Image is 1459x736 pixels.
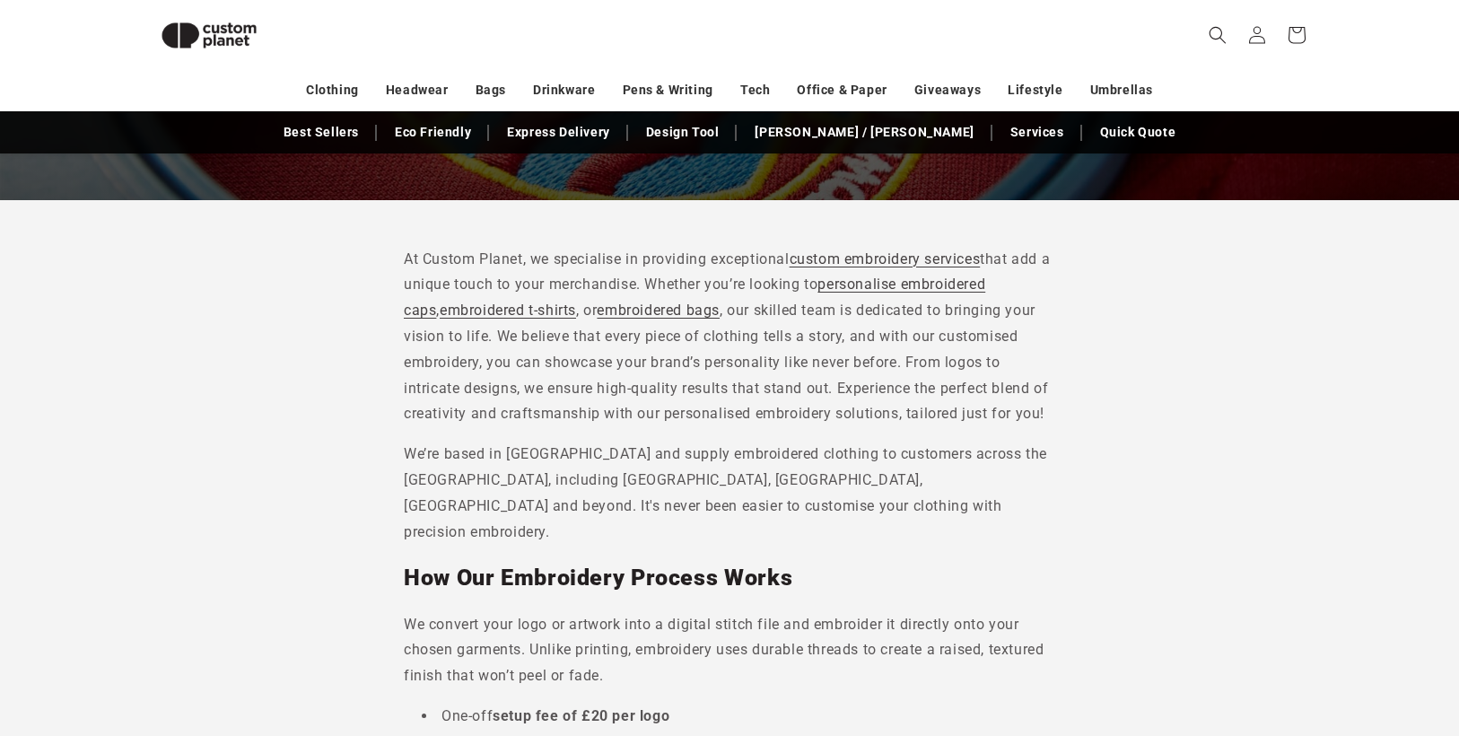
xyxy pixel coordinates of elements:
[436,302,440,319] span: ,
[275,117,368,148] a: Best Sellers
[404,564,1055,592] h2: How Our Embroidery Process Works
[914,74,981,106] a: Giveaways
[146,7,272,64] img: Custom Planet
[797,74,887,106] a: Office & Paper
[404,250,790,267] span: At Custom Planet, we specialise in providing exceptional
[1090,74,1153,106] a: Umbrellas
[386,117,480,148] a: Eco Friendly
[476,74,506,106] a: Bags
[493,707,669,724] strong: setup fee of £20 per logo
[1198,15,1237,55] summary: Search
[498,117,619,148] a: Express Delivery
[306,74,359,106] a: Clothing
[1091,117,1185,148] a: Quick Quote
[533,74,595,106] a: Drinkware
[422,704,1055,730] li: One-off
[790,250,981,267] a: custom embroidery services
[746,117,983,148] a: [PERSON_NAME] / [PERSON_NAME]
[597,302,720,319] a: embroidered bags
[637,117,729,148] a: Design Tool
[623,74,713,106] a: Pens & Writing
[1001,117,1073,148] a: Services
[404,442,1055,545] p: We’re based in [GEOGRAPHIC_DATA] and supply embroidered clothing to customers across the [GEOGRAP...
[386,74,449,106] a: Headwear
[740,74,770,106] a: Tech
[404,302,1048,422] span: , our skilled team is dedicated to bringing your vision to life. We believe that every piece of c...
[440,302,576,319] a: embroidered t-shirts
[576,302,597,319] span: , or
[404,250,1050,294] span: that add a unique touch to your merchandise. Whether you’re looking to
[404,612,1055,689] p: We convert your logo or artwork into a digital stitch file and embroider it directly onto your ch...
[1008,74,1062,106] a: Lifestyle
[404,276,985,319] a: personalise embroidered caps
[1369,650,1459,736] iframe: Chat Widget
